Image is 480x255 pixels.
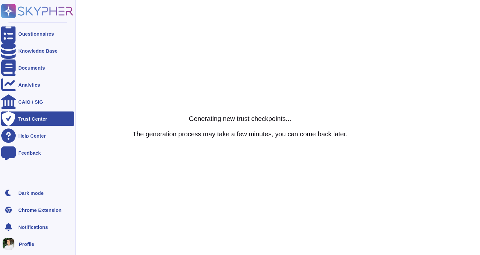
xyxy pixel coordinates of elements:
[18,31,54,36] div: Questionnaires
[1,111,74,126] a: Trust Center
[1,26,74,41] a: Questionnaires
[3,238,14,250] img: user
[19,242,34,246] span: Profile
[18,82,40,87] div: Analytics
[1,237,19,251] button: user
[18,116,47,121] div: Trust Center
[18,133,46,138] div: Help Center
[133,115,347,123] h5: Generating new trust checkpoints...
[18,99,43,104] div: CAIQ / SIG
[1,77,74,92] a: Analytics
[1,145,74,160] a: Feedback
[1,203,74,217] a: Chrome Extension
[18,208,62,212] div: Chrome Extension
[1,94,74,109] a: CAIQ / SIG
[18,65,45,70] div: Documents
[18,225,48,229] span: Notifications
[1,43,74,58] a: Knowledge Base
[1,128,74,143] a: Help Center
[1,60,74,75] a: Documents
[18,48,57,53] div: Knowledge Base
[18,191,44,195] div: Dark mode
[133,130,347,138] h5: The generation process may take a few minutes, you can come back later.
[18,150,41,155] div: Feedback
